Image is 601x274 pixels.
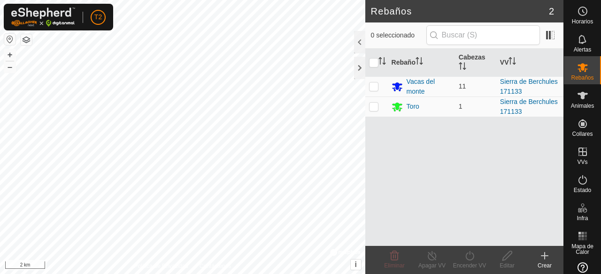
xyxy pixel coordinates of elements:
span: Horarios [572,19,593,24]
th: VV [496,49,563,77]
button: Capas del Mapa [21,34,32,45]
span: Rebaños [571,75,593,81]
button: Restablecer Mapa [4,34,15,45]
div: Editar [488,261,526,270]
div: Encender VV [451,261,488,270]
span: Infra [577,215,588,221]
span: 1 [459,103,462,110]
button: i [351,259,361,270]
h2: Rebaños [371,6,549,17]
div: Vacas del monte [407,77,451,96]
th: Cabezas [455,49,496,77]
img: Logo Gallagher [11,7,75,27]
a: Política de Privacidad [134,262,188,270]
a: Sierra de Berchules 171133 [500,78,558,95]
span: Estado [574,187,591,193]
span: i [354,260,356,268]
span: VVs [577,159,587,165]
div: Crear [526,261,563,270]
span: T2 [94,12,102,22]
span: Mapa de Calor [566,244,599,255]
span: Eliminar [384,262,404,269]
span: Animales [571,103,594,109]
div: Apagar VV [413,261,451,270]
p-sorticon: Activar para ordenar [416,59,423,66]
a: Contáctenos [200,262,231,270]
span: 11 [459,82,466,90]
input: Buscar (S) [426,25,540,45]
span: 2 [549,4,554,18]
p-sorticon: Activar para ordenar [459,64,466,71]
span: Alertas [574,47,591,52]
a: Sierra de Berchules 171133 [500,98,558,115]
p-sorticon: Activar para ordenar [509,59,516,66]
button: + [4,49,15,60]
span: 0 seleccionado [371,30,426,40]
button: – [4,61,15,73]
span: Collares [572,131,593,137]
div: Toro [407,102,419,111]
th: Rebaño [388,49,455,77]
p-sorticon: Activar para ordenar [378,59,386,66]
